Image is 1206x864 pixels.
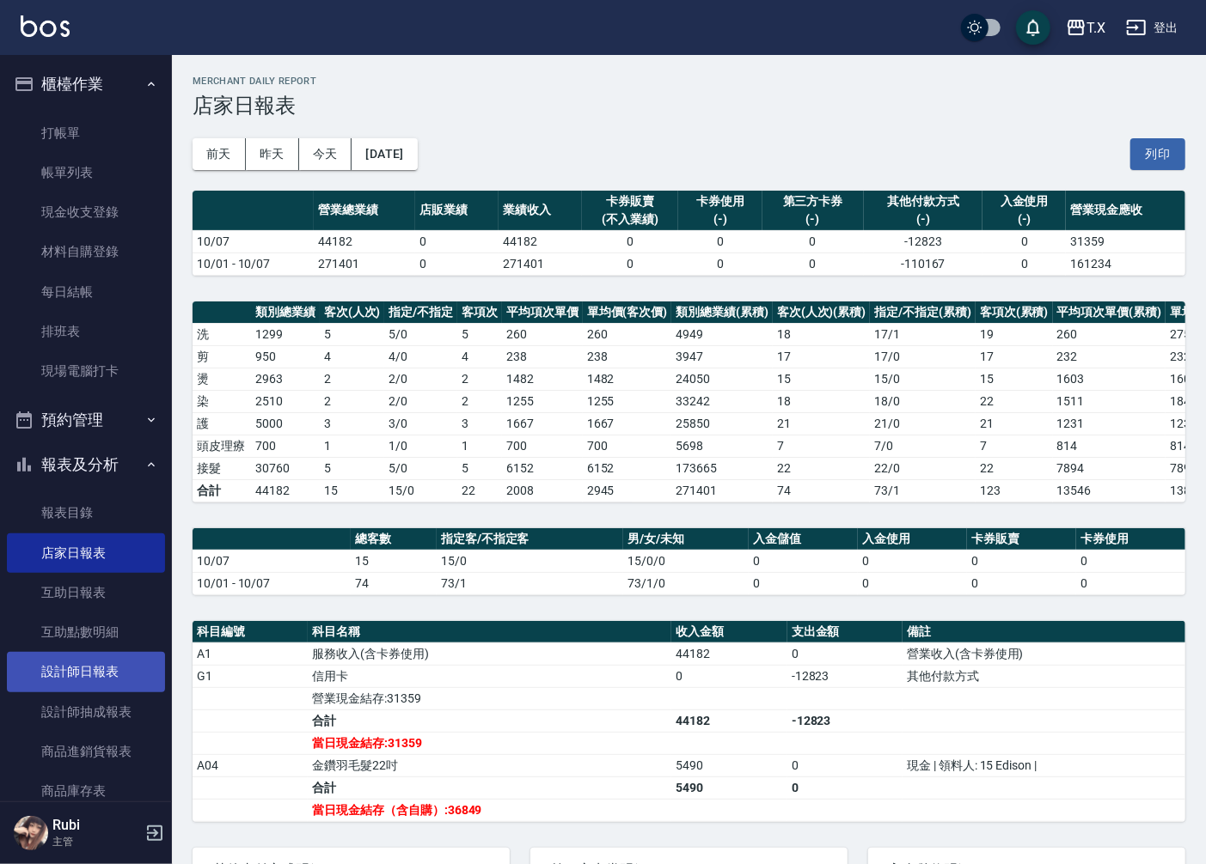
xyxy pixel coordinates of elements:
[870,345,976,368] td: 17 / 0
[7,573,165,612] a: 互助日報表
[671,621,787,643] th: 收入金額
[1076,528,1185,551] th: 卡券使用
[384,435,457,457] td: 1 / 0
[7,493,165,532] a: 報表目錄
[858,572,967,594] td: 0
[1016,10,1050,45] button: save
[52,834,140,849] p: 主管
[762,230,864,253] td: 0
[976,412,1053,435] td: 21
[1053,301,1166,324] th: 平均項次單價(累積)
[623,550,749,572] td: 15/0/0
[384,412,457,435] td: 3 / 0
[251,323,320,345] td: 1299
[193,642,308,665] td: A1
[502,390,583,412] td: 1255
[1053,323,1166,345] td: 260
[7,272,165,312] a: 每日結帳
[193,572,351,594] td: 10/01 - 10/07
[502,412,583,435] td: 1667
[762,253,864,275] td: 0
[773,301,871,324] th: 客次(人次)(累積)
[384,301,457,324] th: 指定/不指定
[251,368,320,390] td: 2963
[623,528,749,551] th: 男/女/未知
[767,192,860,210] div: 第三方卡券
[976,390,1053,412] td: 22
[193,754,308,776] td: A04
[976,345,1053,368] td: 17
[502,435,583,457] td: 700
[314,230,415,253] td: 44182
[583,479,672,502] td: 2945
[193,138,246,170] button: 前天
[671,435,773,457] td: 5698
[1119,12,1185,44] button: 登出
[457,457,502,479] td: 5
[671,345,773,368] td: 3947
[1053,435,1166,457] td: 814
[308,665,671,687] td: 信用卡
[320,390,385,412] td: 2
[773,345,871,368] td: 17
[1130,138,1185,170] button: 列印
[870,301,976,324] th: 指定/不指定(累積)
[671,457,773,479] td: 173665
[308,621,671,643] th: 科目名稱
[1053,457,1166,479] td: 7894
[320,368,385,390] td: 2
[384,457,457,479] td: 5 / 0
[251,390,320,412] td: 2510
[384,368,457,390] td: 2 / 0
[308,687,671,709] td: 營業現金結存:31359
[767,210,860,228] div: (-)
[773,412,871,435] td: 21
[864,230,983,253] td: -12823
[749,528,858,551] th: 入金儲值
[967,572,1076,594] td: 0
[870,390,976,412] td: 18 / 0
[671,479,773,502] td: 271401
[870,412,976,435] td: 21 / 0
[773,323,871,345] td: 18
[193,665,308,687] td: G1
[983,230,1066,253] td: 0
[1053,479,1166,502] td: 13546
[457,435,502,457] td: 1
[683,210,757,228] div: (-)
[671,323,773,345] td: 4949
[976,435,1053,457] td: 7
[987,192,1062,210] div: 入金使用
[967,528,1076,551] th: 卡券販賣
[749,550,858,572] td: 0
[308,776,671,799] td: 合計
[976,323,1053,345] td: 19
[671,412,773,435] td: 25850
[7,533,165,573] a: 店家日報表
[251,479,320,502] td: 44182
[457,323,502,345] td: 5
[7,692,165,732] a: 設計師抽成報表
[308,754,671,776] td: 金鑽羽毛髮22吋
[502,479,583,502] td: 2008
[193,435,251,457] td: 頭皮理療
[870,323,976,345] td: 17 / 1
[671,665,787,687] td: 0
[870,368,976,390] td: 15 / 0
[457,390,502,412] td: 2
[499,191,582,231] th: 業績收入
[193,457,251,479] td: 接髮
[7,153,165,192] a: 帳單列表
[583,345,672,368] td: 238
[502,323,583,345] td: 260
[499,230,582,253] td: 44182
[903,754,1185,776] td: 現金 | 領料人: 15 Edison |
[583,323,672,345] td: 260
[671,754,787,776] td: 5490
[320,301,385,324] th: 客次(人次)
[251,435,320,457] td: 700
[683,192,757,210] div: 卡券使用
[1066,230,1185,253] td: 31359
[870,435,976,457] td: 7 / 0
[384,390,457,412] td: 2 / 0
